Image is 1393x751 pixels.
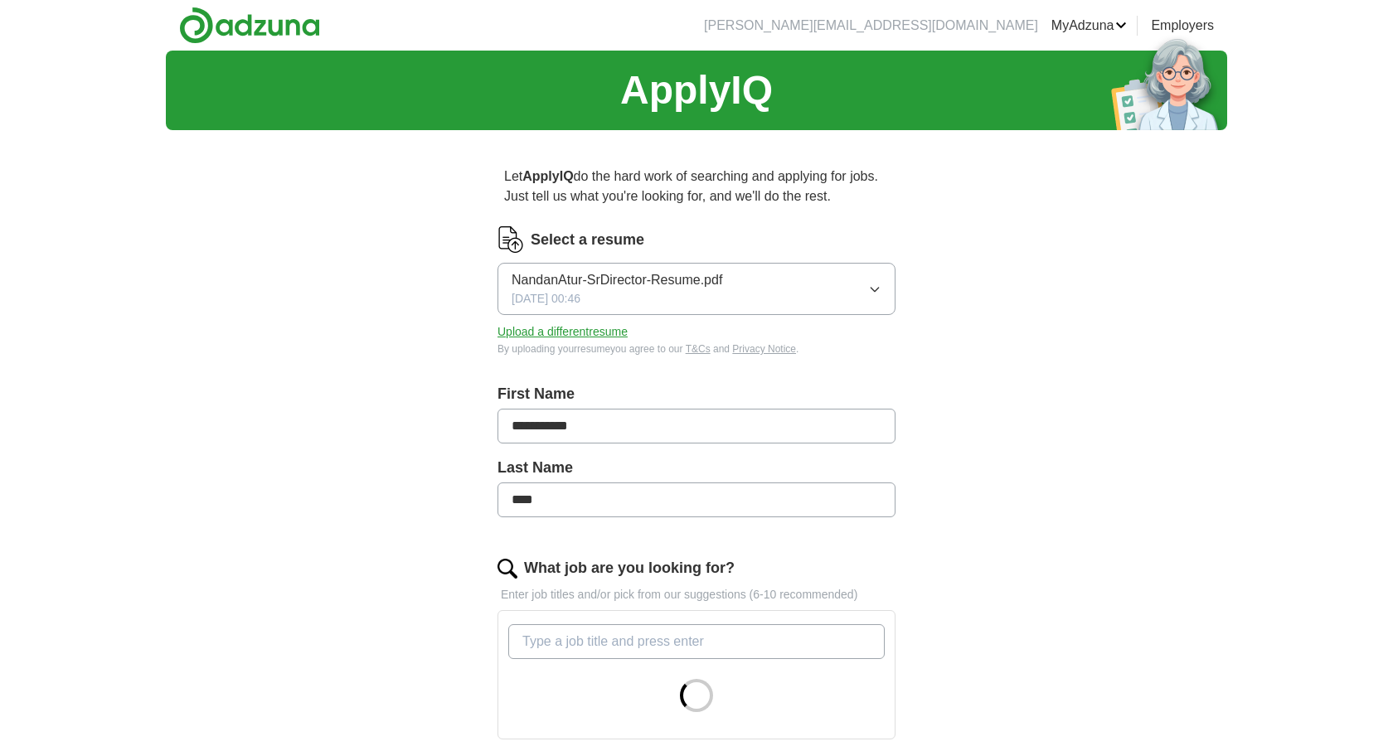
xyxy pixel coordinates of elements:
[732,343,796,355] a: Privacy Notice
[498,586,895,603] p: Enter job titles and/or pick from our suggestions (6-10 recommended)
[522,169,573,183] strong: ApplyIQ
[1151,16,1214,36] a: Employers
[508,624,885,659] input: Type a job title and press enter
[498,323,628,341] button: Upload a differentresume
[498,160,895,213] p: Let do the hard work of searching and applying for jobs. Just tell us what you're looking for, an...
[1051,16,1128,36] a: MyAdzuna
[498,342,895,356] div: By uploading your resume you agree to our and .
[498,226,524,253] img: CV Icon
[686,343,711,355] a: T&Cs
[498,263,895,315] button: NandanAtur-SrDirector-Resume.pdf[DATE] 00:46
[498,559,517,579] img: search.png
[498,457,895,479] label: Last Name
[704,16,1038,36] li: [PERSON_NAME][EMAIL_ADDRESS][DOMAIN_NAME]
[512,270,722,290] span: NandanAtur-SrDirector-Resume.pdf
[512,290,580,308] span: [DATE] 00:46
[524,557,735,579] label: What job are you looking for?
[620,61,773,120] h1: ApplyIQ
[531,229,644,251] label: Select a resume
[179,7,320,44] img: Adzuna logo
[498,383,895,405] label: First Name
